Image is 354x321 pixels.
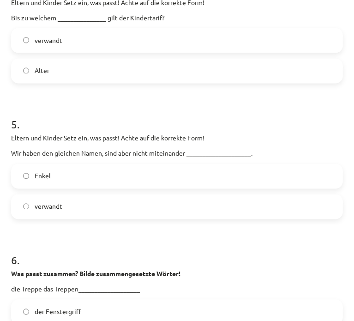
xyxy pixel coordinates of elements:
h1: 6 . [11,238,343,266]
input: Enkel [23,173,29,179]
span: Enkel [35,171,51,181]
span: verwandt [35,36,62,45]
p: die Treppe das Treppen___________________ [11,285,343,294]
p: Eltern und Kinder Setz ein, was passt! Achte auf die korrekte Form! [11,133,343,143]
p: Wir haben den gleichen Namen, sind aber nicht miteinander ____________________. [11,149,343,158]
h1: 5 . [11,102,343,131]
b: Was passt zusammen? Bilde zusammengesetzte Wörter! [11,270,180,278]
input: verwandt [23,204,29,210]
input: der Fenstergriff [23,309,29,315]
p: Bis zu welchem _______________ gilt der Kindertarif? [11,13,343,23]
input: Alter [23,68,29,74]
span: der Fenstergriff [35,307,81,317]
span: verwandt [35,202,62,212]
span: Alter [35,66,49,76]
input: verwandt [23,37,29,43]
